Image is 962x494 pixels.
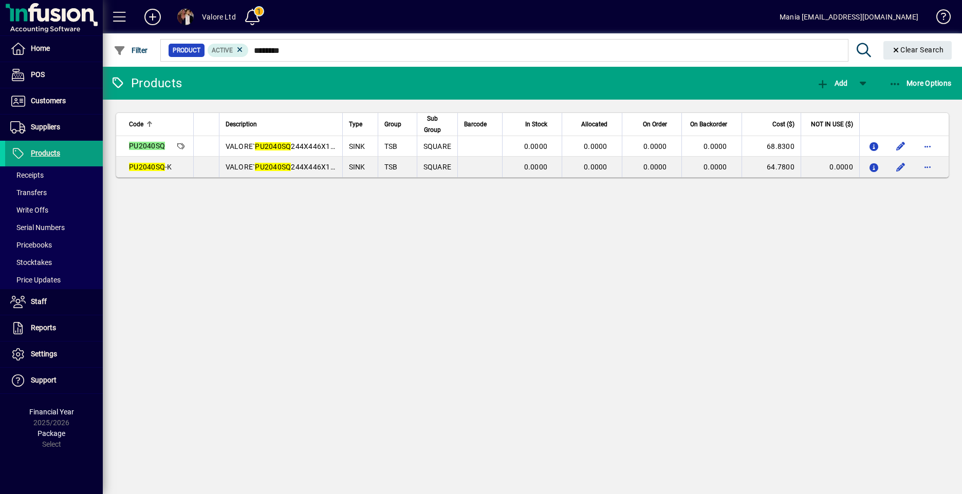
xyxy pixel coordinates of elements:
[31,376,57,384] span: Support
[893,159,909,175] button: Edit
[212,47,233,54] span: Active
[704,142,727,150] span: 0.0000
[111,41,151,60] button: Filter
[811,119,853,130] span: NOT IN USE ($)
[31,123,60,131] span: Suppliers
[889,79,952,87] span: More Options
[919,138,936,155] button: More options
[5,236,103,254] a: Pricebooks
[349,163,365,171] span: SINK
[384,119,411,130] div: Group
[5,271,103,289] a: Price Updates
[5,341,103,367] a: Settings
[173,45,200,55] span: Product
[509,119,557,130] div: In Stock
[5,88,103,114] a: Customers
[349,119,362,130] span: Type
[226,119,336,130] div: Description
[384,119,401,130] span: Group
[31,297,47,306] span: Staff
[226,119,257,130] span: Description
[464,119,487,130] span: Barcode
[892,46,944,54] span: Clear Search
[423,142,452,150] span: SQUARE
[423,113,442,136] span: Sub Group
[226,163,382,171] span: VALORE` 244X446X140 SMALL SINK
[643,142,667,150] span: 0.0000
[10,171,44,179] span: Receipts
[464,119,496,130] div: Barcode
[423,163,452,171] span: SQUARE
[5,219,103,236] a: Serial Numbers
[886,74,954,92] button: More Options
[525,119,547,130] span: In Stock
[581,119,607,130] span: Allocated
[5,201,103,219] a: Write Offs
[129,163,172,171] span: -K
[883,41,952,60] button: Clear
[5,115,103,140] a: Suppliers
[136,8,169,26] button: Add
[5,254,103,271] a: Stocktakes
[10,276,61,284] span: Price Updates
[929,2,949,35] a: Knowledge Base
[255,163,291,171] em: PU2040SQ
[704,163,727,171] span: 0.0000
[742,157,801,177] td: 64.7800
[255,142,291,150] em: PU2040SQ
[208,44,249,57] mat-chip: Activation Status: Active
[742,136,801,157] td: 68.8300
[643,119,667,130] span: On Order
[584,142,607,150] span: 0.0000
[114,46,148,54] span: Filter
[628,119,676,130] div: On Order
[524,163,548,171] span: 0.0000
[893,138,909,155] button: Edit
[384,142,398,150] span: TSB
[129,119,143,130] span: Code
[31,149,60,157] span: Products
[31,324,56,332] span: Reports
[38,429,65,438] span: Package
[5,36,103,62] a: Home
[110,75,182,91] div: Products
[919,159,936,175] button: More options
[31,350,57,358] span: Settings
[817,79,847,87] span: Add
[31,44,50,52] span: Home
[29,408,74,416] span: Financial Year
[584,163,607,171] span: 0.0000
[31,97,66,105] span: Customers
[129,142,165,150] em: PU2040SQ
[524,142,548,150] span: 0.0000
[5,368,103,393] a: Support
[643,163,667,171] span: 0.0000
[568,119,617,130] div: Allocated
[690,119,727,130] span: On Backorder
[169,8,202,26] button: Profile
[780,9,918,25] div: Mania [EMAIL_ADDRESS][DOMAIN_NAME]
[10,188,47,197] span: Transfers
[129,163,165,171] em: PU2040SQ
[10,258,52,267] span: Stocktakes
[10,206,48,214] span: Write Offs
[349,119,372,130] div: Type
[5,315,103,341] a: Reports
[5,62,103,88] a: POS
[10,223,65,232] span: Serial Numbers
[226,142,382,150] span: VALORE` 244X446X140 SMALL SINK
[349,142,365,150] span: SINK
[814,74,850,92] button: Add
[5,166,103,184] a: Receipts
[384,163,398,171] span: TSB
[688,119,736,130] div: On Backorder
[10,241,52,249] span: Pricebooks
[5,184,103,201] a: Transfers
[772,119,794,130] span: Cost ($)
[129,119,187,130] div: Code
[801,157,859,177] td: 0.0000
[31,70,45,79] span: POS
[5,289,103,315] a: Staff
[202,9,236,25] div: Valore Ltd
[423,113,452,136] div: Sub Group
